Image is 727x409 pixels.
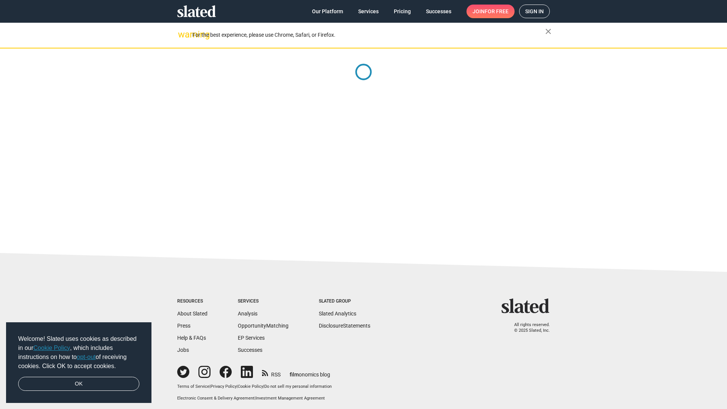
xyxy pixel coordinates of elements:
[264,384,332,390] button: Do not sell my personal information
[312,5,343,18] span: Our Platform
[18,334,139,371] span: Welcome! Slated uses cookies as described in our , which includes instructions on how to of recei...
[358,5,379,18] span: Services
[506,322,550,333] p: All rights reserved. © 2025 Slated, Inc.
[237,384,238,389] span: |
[238,347,262,353] a: Successes
[426,5,451,18] span: Successes
[262,367,281,378] a: RSS
[263,384,264,389] span: |
[211,384,237,389] a: Privacy Policy
[6,322,151,403] div: cookieconsent
[178,30,187,39] mat-icon: warning
[319,298,370,304] div: Slated Group
[238,323,289,329] a: OpportunityMatching
[394,5,411,18] span: Pricing
[485,5,509,18] span: for free
[238,384,263,389] a: Cookie Policy
[177,323,190,329] a: Press
[256,396,325,401] a: Investment Management Agreement
[33,345,70,351] a: Cookie Policy
[290,372,299,378] span: film
[473,5,509,18] span: Join
[388,5,417,18] a: Pricing
[177,384,209,389] a: Terms of Service
[238,311,257,317] a: Analysis
[177,396,254,401] a: Electronic Consent & Delivery Agreement
[319,311,356,317] a: Slated Analytics
[420,5,457,18] a: Successes
[319,323,370,329] a: DisclosureStatements
[177,311,207,317] a: About Slated
[177,347,189,353] a: Jobs
[519,5,550,18] a: Sign in
[177,298,207,304] div: Resources
[254,396,256,401] span: |
[352,5,385,18] a: Services
[544,27,553,36] mat-icon: close
[177,335,206,341] a: Help & FAQs
[466,5,515,18] a: Joinfor free
[525,5,544,18] span: Sign in
[192,30,545,40] div: For the best experience, please use Chrome, Safari, or Firefox.
[290,365,330,378] a: filmonomics blog
[77,354,96,360] a: opt-out
[209,384,211,389] span: |
[238,335,265,341] a: EP Services
[18,377,139,391] a: dismiss cookie message
[238,298,289,304] div: Services
[306,5,349,18] a: Our Platform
